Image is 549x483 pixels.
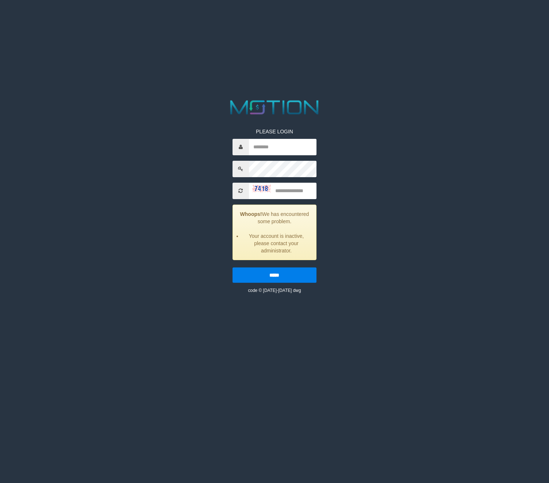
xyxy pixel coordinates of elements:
div: We has encountered some problem. [233,205,317,260]
small: code © [DATE]-[DATE] dwg [248,288,301,293]
p: PLEASE LOGIN [233,128,317,135]
img: captcha [253,185,271,192]
li: Your account is inactive, please contact your administrator. [242,232,311,254]
img: MOTION_logo.png [226,98,322,117]
strong: Whoops! [240,211,262,217]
